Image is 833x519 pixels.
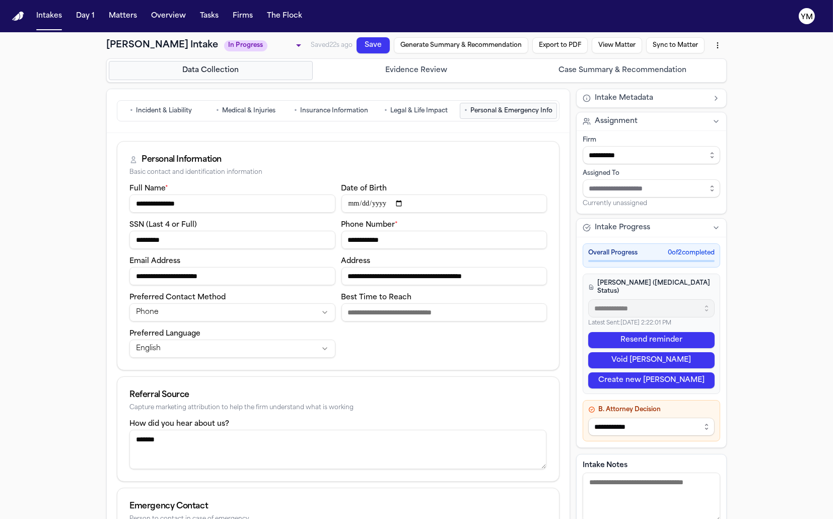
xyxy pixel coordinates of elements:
input: Phone number [341,231,547,249]
nav: Intake steps [109,61,724,80]
span: Assignment [595,116,638,126]
span: Medical & Injuries [223,107,276,115]
span: Legal & Life Impact [391,107,448,115]
h4: B. Attorney Decision [588,406,715,414]
span: 0 of 2 completed [668,249,715,257]
label: Full Name [129,185,168,192]
span: Currently unassigned [583,200,647,208]
div: Referral Source [129,389,547,401]
img: Finch Logo [12,12,24,21]
span: • [464,106,467,116]
button: Go to Incident & Liability [119,103,202,119]
a: Home [12,12,24,21]
h4: [PERSON_NAME] ([MEDICAL_DATA] Status) [588,279,715,295]
span: • [294,106,297,116]
div: Capture marketing attribution to help the firm understand what is working [129,404,547,412]
label: Intake Notes [583,461,720,471]
button: Go to Legal & Life Impact [375,103,458,119]
div: Firm [583,136,720,144]
button: Go to Case Summary & Recommendation step [520,61,724,80]
input: Email address [129,267,335,285]
span: • [130,106,133,116]
button: Intakes [32,7,66,25]
span: In Progress [224,40,267,51]
div: Basic contact and identification information [129,169,547,176]
input: Select firm [583,146,720,164]
button: Overview [147,7,190,25]
button: Void [PERSON_NAME] [588,352,715,368]
span: Saved 22s ago [311,42,353,48]
button: View Matter [592,37,642,53]
input: Address [341,267,547,285]
input: Date of birth [341,194,547,213]
button: Go to Medical & Injuries [204,103,288,119]
label: Preferred Language [129,330,200,338]
button: Generate Summary & Recommendation [394,37,528,53]
button: Tasks [196,7,223,25]
button: Go to Data Collection step [109,61,313,80]
button: Intake Metadata [577,89,726,107]
button: Create new [PERSON_NAME] [588,372,715,388]
div: Personal Information [142,154,222,166]
input: Full name [129,194,335,213]
span: Insurance Information [300,107,368,115]
label: Best Time to Reach [341,294,412,301]
button: Firms [229,7,257,25]
span: • [385,106,388,116]
span: Incident & Liability [136,107,192,115]
span: Intake Progress [595,223,650,233]
input: SSN [129,231,335,249]
span: Overall Progress [588,249,638,257]
input: Assign to staff member [583,179,720,198]
button: Intake Progress [577,219,726,237]
button: Go to Personal & Emergency Info [460,103,557,119]
button: Sync to Matter [646,37,705,53]
button: The Flock [263,7,306,25]
div: Update intake status [224,38,305,52]
label: SSN (Last 4 or Full) [129,221,197,229]
div: Emergency Contact [129,500,547,512]
p: Latest Sent: [DATE] 2:22:01 PM [588,319,715,328]
button: Go to Insurance Information [290,103,373,119]
input: Best time to reach [341,303,547,321]
button: Matters [105,7,141,25]
label: Address [341,257,371,265]
label: Email Address [129,257,180,265]
span: Personal & Emergency Info [470,107,552,115]
label: How did you hear about us? [129,420,229,428]
span: Intake Metadata [595,93,653,103]
button: Export to PDF [532,37,588,53]
h1: [PERSON_NAME] Intake [106,38,218,52]
button: Day 1 [72,7,99,25]
label: Date of Birth [341,185,387,192]
button: More actions [709,36,727,54]
button: Go to Evidence Review step [315,61,519,80]
label: Phone Number [341,221,398,229]
div: Assigned To [583,169,720,177]
span: • [217,106,220,116]
button: Save [357,37,390,53]
label: Preferred Contact Method [129,294,226,301]
button: Assignment [577,112,726,131]
button: Resend reminder [588,332,715,348]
